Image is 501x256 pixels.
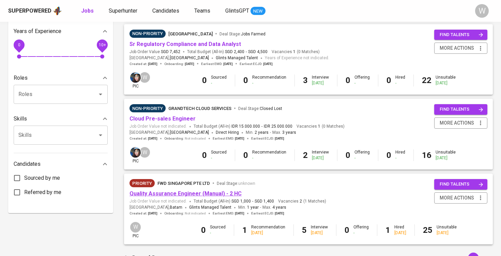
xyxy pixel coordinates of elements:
img: diazagista@glints.com [130,147,141,158]
button: find talents [434,104,487,115]
div: - [353,230,369,236]
div: Sourced [211,75,227,86]
b: Jobs [81,7,94,14]
span: [DATE] [275,211,284,216]
span: find talents [440,180,483,188]
span: Glints Managed Talent [189,205,231,210]
p: Candidates [14,160,41,168]
span: Priority [130,180,155,187]
span: IDR 25.000.000 [264,124,292,129]
a: Quality Assurance Engineer (Manual) - 2 HC [130,190,242,197]
span: Min. [246,130,269,135]
div: W [130,221,141,233]
span: Vacancies ( 1 Matches ) [278,198,326,204]
span: - [246,49,247,55]
img: app logo [53,6,62,16]
span: Job Order Value not indicated. [130,198,187,204]
div: Recommendation [252,149,286,161]
span: find talents [440,31,483,39]
a: Superhunter [109,7,139,15]
div: - [252,155,286,161]
div: Recommendation [251,224,285,236]
b: 0 [346,150,350,160]
a: Candidates [152,7,181,15]
b: 0 [243,150,248,160]
div: Offering [354,75,370,86]
span: [GEOGRAPHIC_DATA] , [130,204,182,211]
button: find talents [434,30,487,40]
div: Sourced [210,224,226,236]
b: 0 [202,76,207,85]
span: Earliest EMD : [213,211,244,216]
span: [DATE] [235,211,244,216]
div: Roles [14,71,108,85]
span: [DATE] [148,211,157,216]
span: Onboarding : [164,136,206,141]
b: 3 [303,76,308,85]
span: Earliest ECJD : [251,136,284,141]
div: [DATE] [437,230,457,236]
button: Open [96,90,105,99]
span: Jobs Farmed [241,32,265,36]
span: Deal Stage : [238,106,282,111]
span: Direct Hiring [216,130,239,135]
div: Hired [395,75,405,86]
b: 0 [201,225,206,235]
span: [DATE] [235,136,244,141]
span: Non-Priority [130,30,166,37]
span: Total Budget (All-In) [194,124,292,129]
span: Created at : [130,62,157,66]
span: 2 years [255,130,269,135]
b: 1 [385,225,390,235]
div: pic [130,71,141,89]
p: Years of Experience [14,27,61,35]
b: 1 [242,225,247,235]
span: more actions [440,194,474,202]
span: Earliest EMD : [213,136,244,141]
div: W [139,71,151,83]
span: Max. [262,205,286,210]
div: Hired [394,224,406,236]
span: Deal Stage : [219,32,265,36]
span: GlintsGPT [225,7,249,14]
div: Interview [311,224,328,236]
div: Unsuitable [436,149,456,161]
span: [DATE] [185,62,194,66]
span: 4 years [272,205,286,210]
button: more actions [434,192,487,204]
span: [GEOGRAPHIC_DATA] , [130,129,209,136]
span: 0 [18,42,20,47]
span: more actions [440,119,474,127]
span: Teams [194,7,210,14]
span: Onboarding : [164,62,194,66]
span: [DATE] [275,136,284,141]
div: - [252,80,286,86]
span: Referred by me [24,188,61,196]
span: more actions [440,44,474,52]
span: [GEOGRAPHIC_DATA] [170,129,209,136]
span: Onboarding : [164,211,206,216]
span: IDR 15.000.000 [231,124,260,129]
p: Skills [14,115,27,123]
span: Closed Lost [260,106,282,111]
span: Earliest ECJD : [251,211,284,216]
div: - [395,80,405,86]
div: Skills [14,112,108,126]
div: [DATE] [394,230,406,236]
span: Total Budget (All-In) [187,49,268,55]
a: Sr Regulatory Compliance and Data Analyst [130,41,241,47]
div: [DATE] [312,80,329,86]
span: SGD 2,400 [225,49,244,55]
span: 1 year [247,205,259,210]
span: [GEOGRAPHIC_DATA] , [130,55,209,62]
a: Cloud Pre-sales Engineer [130,115,196,122]
b: 0 [346,76,350,85]
div: Unsuitable [437,224,457,236]
b: 16 [422,150,431,160]
div: Interview [312,75,329,86]
div: Sufficient Talents in Pipeline [130,30,166,38]
div: Unsuitable [436,75,456,86]
div: [DATE] [436,80,456,86]
div: - [395,155,405,161]
b: 0 [202,150,207,160]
